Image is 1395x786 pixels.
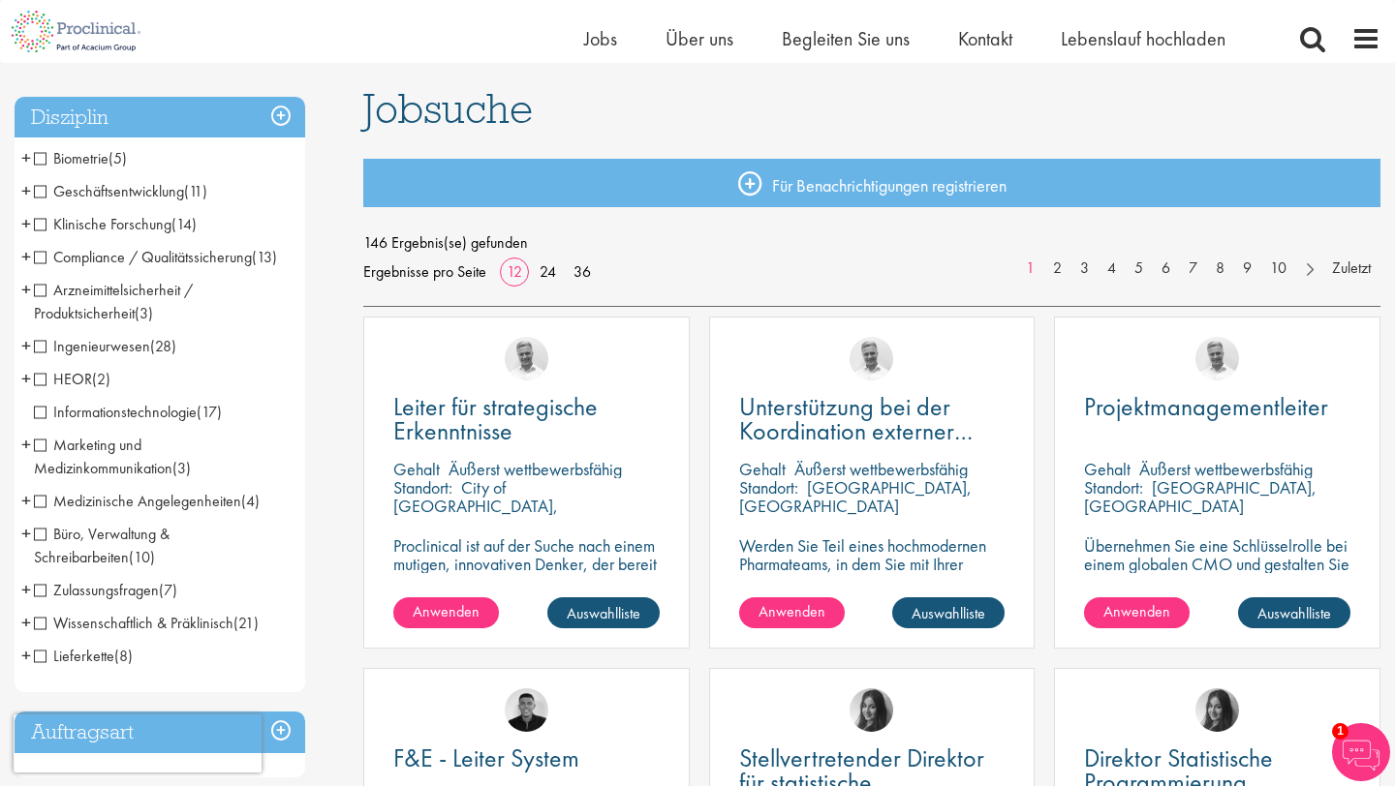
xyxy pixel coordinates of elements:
[912,603,985,623] font: Auswahlliste
[1238,597,1350,628] a: Auswahlliste
[958,26,1012,51] font: Kontakt
[53,214,171,234] font: Klinische Forschung
[184,181,207,201] font: (11)
[34,435,172,478] font: Marketing und Medizinkommunikation
[505,337,548,380] img: Joshua Bye
[1070,257,1099,280] a: 3
[53,336,150,356] font: Ingenieurwesen
[34,613,259,633] span: Wissenschaftlich & Präklinisch
[135,303,153,323] font: (3)
[53,247,252,267] font: Compliance / Qualitätssicherung
[547,597,660,628] a: Auswahlliste
[1053,257,1062,278] font: 2
[584,26,617,51] a: Jobs
[1084,597,1190,628] a: Anwenden
[567,603,640,623] font: Auswahlliste
[1195,688,1239,732] img: Heidi Hennigan
[1216,257,1224,278] font: 8
[782,26,910,51] a: Begleiten Sie uns
[393,741,579,774] font: F&E - Leiter System
[1179,257,1207,280] a: 7
[108,148,127,168] font: (5)
[172,458,191,478] font: (3)
[1139,458,1313,480] font: Äußerst wettbewerbsfähig
[92,369,110,389] font: (2)
[14,714,262,772] iframe: reCAPTCHA
[739,458,786,480] font: Gehalt
[567,261,598,282] a: 36
[34,181,207,201] span: Geschäftsentwicklung
[1134,257,1143,278] font: 5
[739,597,845,628] a: Anwenden
[15,97,305,138] div: Disziplin
[1243,257,1252,278] font: 9
[34,524,170,567] span: Büro, Verwaltung & Schreibarbeiten
[759,601,825,621] font: Anwenden
[53,580,159,600] font: Zulassungsfragen
[1080,257,1089,278] font: 3
[34,280,193,323] span: Arzneimittelsicherheit / Produktsicherheit
[1084,458,1131,480] font: Gehalt
[1332,723,1390,781] img: Chatbot
[1084,390,1328,423] font: Projektmanagementleiter
[1084,476,1143,499] font: Standort:
[850,688,893,732] img: Heidi Hennigan
[363,82,533,135] font: Jobsuche
[393,597,499,628] a: Anwenden
[363,232,528,253] font: 146 Ergebnis(se) gefunden
[15,711,305,753] div: Auftragsart
[129,547,155,567] font: (10)
[1107,257,1116,278] font: 4
[739,390,973,471] font: Unterstützung bei der Koordination externer Fertigungslogistik
[1322,257,1380,280] a: Zuletzt
[505,688,548,732] img: Christian Andersen
[892,597,1005,628] a: Auswahlliste
[1195,337,1239,380] img: Joshua Bye
[53,646,114,666] font: Lieferkette
[1152,257,1180,280] a: 6
[34,214,197,234] span: Klinische Forschung
[1206,257,1234,280] a: 8
[1016,257,1044,280] a: 1
[1026,257,1035,278] font: 1
[573,261,591,282] font: 36
[393,476,558,535] font: City of [GEOGRAPHIC_DATA], [GEOGRAPHIC_DATA]
[1043,257,1071,280] a: 2
[34,148,127,168] span: Biometrie
[850,337,893,380] img: Joshua Bye
[413,601,480,621] font: Anwenden
[393,476,452,499] font: Standort:
[1337,724,1344,738] font: 1
[540,261,556,282] font: 24
[34,646,133,666] span: Lieferkette
[1233,257,1261,280] a: 9
[1061,26,1225,51] font: Lebenslauf hochladen
[34,435,191,478] span: Marketing und Medizinkommunikation
[1103,601,1170,621] font: Anwenden
[34,580,177,600] span: Zulassungsfragen
[241,491,260,511] font: (4)
[114,646,133,666] font: (8)
[53,613,233,633] font: Wissenschaftlich & Präklinisch
[1125,257,1153,280] a: 5
[53,402,197,422] font: Informationstechnologie
[533,261,563,282] a: 24
[1260,257,1296,280] a: 10
[197,402,222,422] font: (17)
[53,148,108,168] font: Biometrie
[34,247,277,267] span: Compliance / Qualitätssicherung
[794,458,968,480] font: Äußerst wettbewerbsfähig
[363,159,1380,207] a: Für Benachrichtigungen registrieren
[1257,603,1331,623] font: Auswahlliste
[233,613,259,633] font: (21)
[500,261,529,282] a: 12
[393,395,660,443] a: Leiter für strategische Erkenntnisse
[1189,257,1197,278] font: 7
